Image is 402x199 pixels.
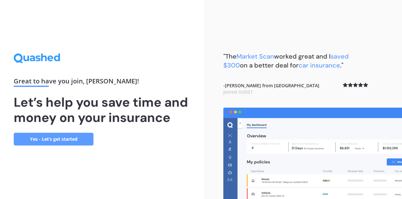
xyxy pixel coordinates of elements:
[223,108,402,199] img: dashboard.webp
[223,89,253,95] span: Joined in 2021
[223,52,349,69] span: saved $300
[223,82,319,95] b: - [PERSON_NAME] from [GEOGRAPHIC_DATA]
[14,95,190,125] h1: Let’s help you save time and money on your insurance
[299,61,340,69] span: car insurance
[14,133,93,146] a: Yes - Let’s get started
[14,78,190,87] div: Great to have you join , [PERSON_NAME] !
[236,52,274,60] span: Market Scan
[223,52,349,69] b: "The worked great and I on a better deal for ."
